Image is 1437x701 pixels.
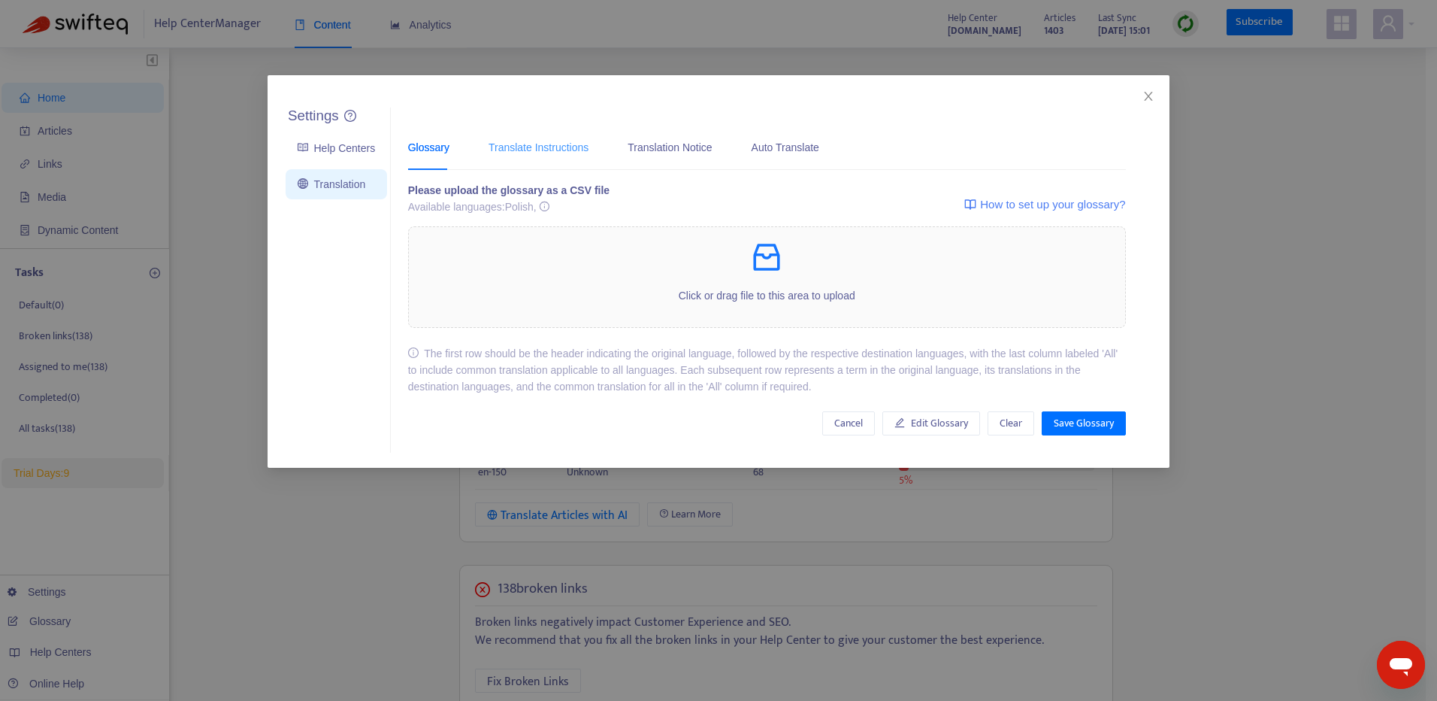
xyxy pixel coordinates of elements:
button: Cancel [822,411,875,435]
span: Cancel [834,415,863,432]
div: The first row should be the header indicating the original language, followed by the respective d... [408,345,1126,395]
span: Save Glossary [1054,415,1114,432]
div: Auto Translate [752,139,819,156]
span: How to set up your glossary? [980,196,1125,214]
div: Glossary [408,139,449,156]
span: info-circle [408,347,419,358]
h5: Settings [288,108,339,125]
div: Translation Notice [628,139,712,156]
a: How to set up your glossary? [964,182,1125,226]
span: inboxClick or drag file to this area to upload [409,227,1125,327]
a: question-circle [344,110,356,123]
div: Translate Instructions [489,139,588,156]
a: Help Centers [298,142,375,154]
button: Clear [988,411,1034,435]
img: image-link [964,199,976,211]
button: Close [1140,88,1157,105]
span: Edit Glossary [911,415,968,432]
button: Save Glossary [1042,411,1126,435]
span: edit [894,417,905,428]
button: Edit Glossary [882,411,980,435]
div: Please upload the glossary as a CSV file [408,182,610,199]
a: Translation [298,178,365,190]
p: Click or drag file to this area to upload [409,287,1125,304]
span: close [1142,90,1154,102]
iframe: Przycisk uruchamiania okna komunikatora, konwersacja w toku [1377,641,1425,689]
span: inbox [749,239,785,275]
div: Available languages: Polish, [408,199,610,215]
span: Clear [1000,415,1022,432]
span: question-circle [344,110,356,122]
